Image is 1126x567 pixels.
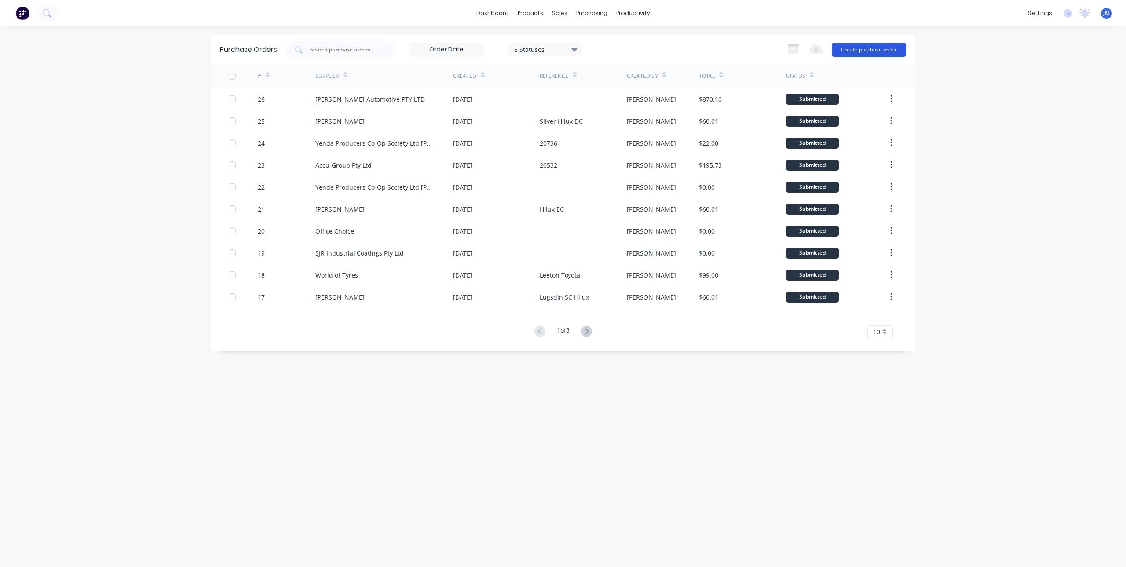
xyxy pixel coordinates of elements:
[453,161,472,170] div: [DATE]
[258,227,265,236] div: 20
[786,270,839,281] div: Submitted
[1024,7,1057,20] div: settings
[315,249,404,258] div: SJR Industrial Coatings Pty Ltd
[786,204,839,215] div: Submitted
[453,249,472,258] div: [DATE]
[540,271,580,280] div: Leeton Toyota
[258,293,265,302] div: 17
[572,7,612,20] div: purchasing
[699,293,718,302] div: $60.01
[627,205,676,214] div: [PERSON_NAME]
[453,72,476,80] div: Created
[699,72,715,80] div: Total
[699,205,718,214] div: $60.01
[627,117,676,126] div: [PERSON_NAME]
[315,183,435,192] div: Yenda Producers Co-Op Society Ltd [PERSON_NAME]
[786,94,839,105] div: Submitted
[315,205,365,214] div: [PERSON_NAME]
[557,326,570,338] div: 1 of 3
[258,95,265,104] div: 26
[1103,9,1110,17] span: JM
[453,271,472,280] div: [DATE]
[315,161,372,170] div: Accu-Group Pty Ltd
[315,227,354,236] div: Office Choice
[315,293,365,302] div: [PERSON_NAME]
[513,7,548,20] div: products
[548,7,572,20] div: sales
[453,227,472,236] div: [DATE]
[309,45,382,54] input: Search purchase orders...
[409,43,483,56] input: Order Date
[258,117,265,126] div: 25
[220,44,277,55] div: Purchase Orders
[258,205,265,214] div: 21
[258,139,265,148] div: 24
[627,95,676,104] div: [PERSON_NAME]
[540,72,568,80] div: Reference
[514,44,577,54] div: 5 Statuses
[472,7,513,20] a: dashboard
[699,271,718,280] div: $99.00
[453,139,472,148] div: [DATE]
[258,72,261,80] div: #
[699,139,718,148] div: $22.00
[258,183,265,192] div: 22
[699,95,722,104] div: $870.10
[258,161,265,170] div: 23
[258,249,265,258] div: 19
[540,117,583,126] div: Silver Hilux DC
[873,327,880,337] span: 10
[315,139,435,148] div: Yenda Producers Co-Op Society Ltd [PERSON_NAME]
[627,271,676,280] div: [PERSON_NAME]
[699,117,718,126] div: $60.01
[627,139,676,148] div: [PERSON_NAME]
[627,227,676,236] div: [PERSON_NAME]
[699,249,715,258] div: $0.00
[453,95,472,104] div: [DATE]
[699,183,715,192] div: $0.00
[627,72,658,80] div: Created By
[315,117,365,126] div: [PERSON_NAME]
[699,227,715,236] div: $0.00
[540,161,557,170] div: 20532
[786,160,839,171] div: Submitted
[786,116,839,127] div: Submitted
[786,226,839,237] div: Submitted
[258,271,265,280] div: 18
[540,205,564,214] div: Hilux EC
[612,7,654,20] div: productivity
[540,139,557,148] div: 20736
[832,43,906,57] button: Create purchase order
[453,205,472,214] div: [DATE]
[453,117,472,126] div: [DATE]
[699,161,722,170] div: $195.73
[627,249,676,258] div: [PERSON_NAME]
[315,271,358,280] div: World of Tyres
[315,95,425,104] div: [PERSON_NAME] Automotive PTY LTD
[627,293,676,302] div: [PERSON_NAME]
[786,138,839,149] div: Submitted
[453,183,472,192] div: [DATE]
[540,293,589,302] div: Lugsdin SC Hilux
[786,182,839,193] div: Submitted
[627,183,676,192] div: [PERSON_NAME]
[627,161,676,170] div: [PERSON_NAME]
[786,72,805,80] div: Status
[453,293,472,302] div: [DATE]
[315,72,339,80] div: Supplier
[16,7,29,20] img: Factory
[786,248,839,259] div: Submitted
[786,292,839,303] div: Submitted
